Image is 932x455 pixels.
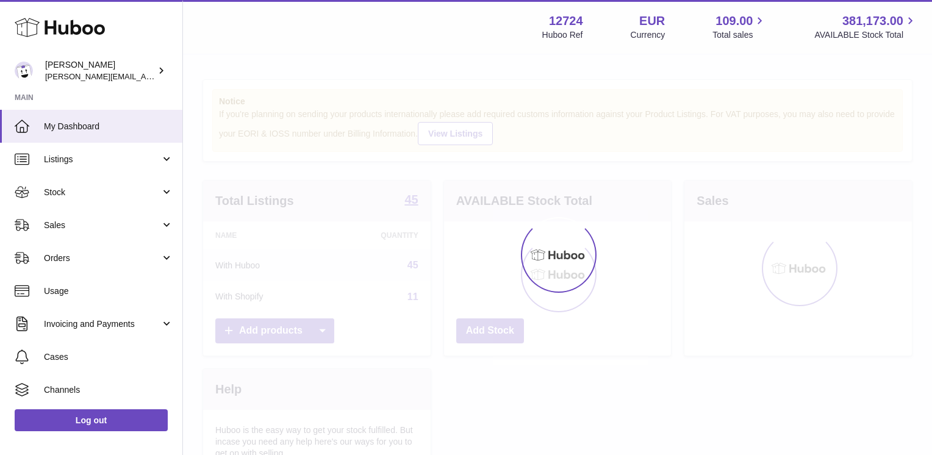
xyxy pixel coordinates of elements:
[542,29,583,41] div: Huboo Ref
[44,285,173,297] span: Usage
[814,29,917,41] span: AVAILABLE Stock Total
[814,13,917,41] a: 381,173.00 AVAILABLE Stock Total
[44,220,160,231] span: Sales
[842,13,903,29] span: 381,173.00
[15,62,33,80] img: sebastian@ffern.co
[15,409,168,431] a: Log out
[44,253,160,264] span: Orders
[44,121,173,132] span: My Dashboard
[44,154,160,165] span: Listings
[45,59,155,82] div: [PERSON_NAME]
[44,318,160,330] span: Invoicing and Payments
[44,351,173,363] span: Cases
[44,187,160,198] span: Stock
[639,13,665,29] strong: EUR
[712,13,767,41] a: 109.00 Total sales
[715,13,753,29] span: 109.00
[44,384,173,396] span: Channels
[549,13,583,29] strong: 12724
[712,29,767,41] span: Total sales
[45,71,245,81] span: [PERSON_NAME][EMAIL_ADDRESS][DOMAIN_NAME]
[631,29,665,41] div: Currency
